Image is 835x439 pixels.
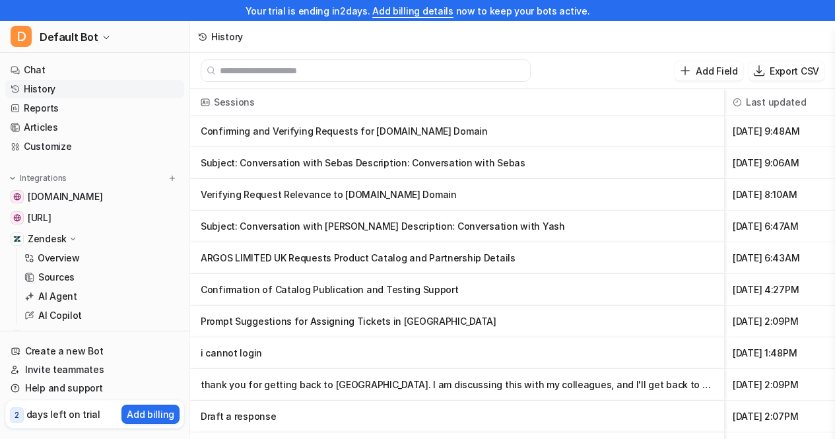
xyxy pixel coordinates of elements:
[201,147,714,179] p: Subject: Conversation with Sebas Description: Conversation with Sebas
[201,116,714,147] p: Confirming and Verifying Requests for [DOMAIN_NAME] Domain
[28,326,179,347] span: Explore all integrations
[19,287,184,306] a: AI Agent
[11,330,24,343] img: explore all integrations
[5,342,184,360] a: Create a new Bot
[168,174,177,183] img: menu_add.svg
[127,407,174,421] p: Add billing
[201,401,714,432] p: Draft a response
[696,64,737,78] p: Add Field
[13,193,21,201] img: help.luigisbox.com
[26,407,100,421] p: days left on trial
[5,187,184,206] a: help.luigisbox.com[DOMAIN_NAME]
[5,209,184,227] a: dashboard.eesel.ai[URL]
[372,5,453,17] a: Add billing details
[38,271,75,284] p: Sources
[121,405,180,424] button: Add billing
[38,290,77,303] p: AI Agent
[211,30,243,44] div: History
[38,252,80,265] p: Overview
[13,235,21,243] img: Zendesk
[28,190,102,203] span: [DOMAIN_NAME]
[201,211,714,242] p: Subject: Conversation with [PERSON_NAME] Description: Conversation with Yash
[675,61,743,81] button: Add Field
[19,306,184,325] a: AI Copilot
[38,309,82,322] p: AI Copilot
[5,99,184,118] a: Reports
[201,242,714,274] p: ARGOS LIMITED UK Requests Product Catalog and Partnership Details
[201,274,714,306] p: Confirmation of Catalog Publication and Testing Support
[13,214,21,222] img: dashboard.eesel.ai
[195,89,719,116] span: Sessions
[5,118,184,137] a: Articles
[201,369,714,401] p: thank you for getting back to [GEOGRAPHIC_DATA]. I am discussing this with my colleagues, and I'l...
[770,64,819,78] p: Export CSV
[28,232,67,246] p: Zendesk
[749,61,824,81] button: Export CSV
[201,179,714,211] p: Verifying Request Relevance to [DOMAIN_NAME] Domain
[201,306,714,337] p: Prompt Suggestions for Assigning Tickets in [GEOGRAPHIC_DATA]
[40,28,98,46] span: Default Bot
[201,337,714,369] p: i cannot login
[15,409,19,421] p: 2
[5,379,184,397] a: Help and support
[8,174,17,183] img: expand menu
[5,327,184,346] a: Explore all integrations
[11,26,32,47] span: D
[19,268,184,287] a: Sources
[19,249,184,267] a: Overview
[5,80,184,98] a: History
[5,61,184,79] a: Chat
[5,360,184,379] a: Invite teammates
[28,211,51,224] span: [URL]
[20,173,67,184] p: Integrations
[5,172,71,185] button: Integrations
[5,137,184,156] a: Customize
